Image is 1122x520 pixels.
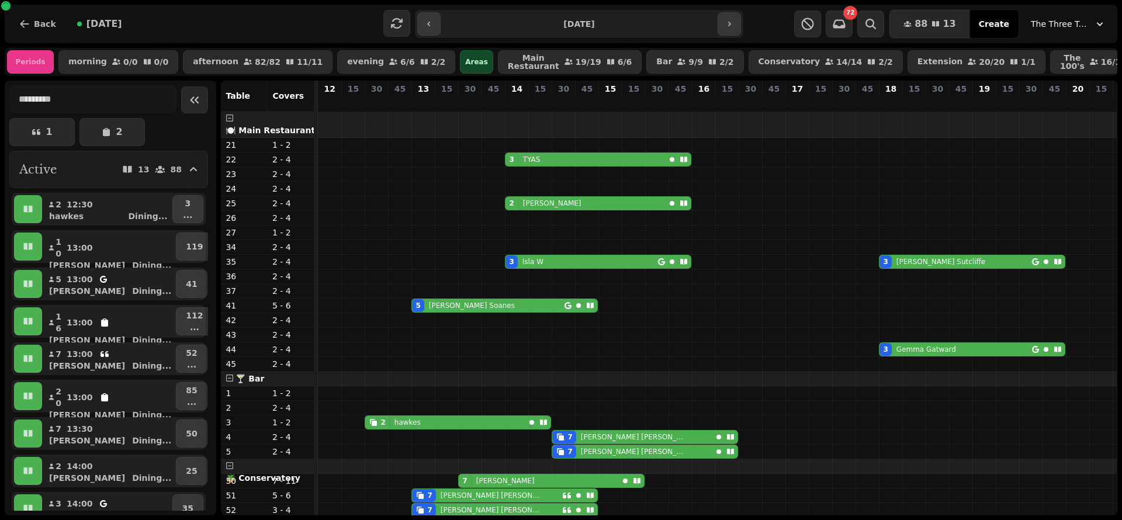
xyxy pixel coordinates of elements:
p: ... [183,209,192,221]
p: 3 [55,498,62,509]
p: 21 [226,139,263,151]
p: [PERSON_NAME] [49,334,125,346]
div: 2 [380,418,385,427]
p: 13:00 [67,348,93,360]
p: Isla W [522,257,543,266]
p: 0 [1050,97,1059,109]
span: The Three Trees [1031,18,1089,30]
button: 41 [176,270,207,298]
button: morning0/00/0 [58,50,178,74]
p: 2 [55,199,62,210]
p: 0 [1073,97,1082,109]
p: 0 [605,97,615,109]
p: [PERSON_NAME] [PERSON_NAME] [441,491,541,500]
p: 52 [226,504,263,516]
button: 8813 [889,10,970,38]
p: 19 / 19 [576,58,601,66]
p: 23 [226,168,263,180]
div: 3 [883,257,888,266]
p: 20 [55,386,62,409]
button: 2013:00[PERSON_NAME]Dining... [44,382,174,410]
p: 0 [676,97,685,109]
div: 3 [883,345,888,354]
p: 119 [186,241,203,252]
p: 0 [769,97,778,109]
p: 30 [932,83,943,95]
p: 13:00 [67,273,93,285]
p: 0 [699,97,708,109]
div: 7 [427,505,432,515]
p: 2 - 4 [272,314,310,326]
p: 35 [226,256,263,268]
p: 58 [418,97,428,120]
p: 18 [885,83,896,95]
p: [PERSON_NAME] Sutcliffe [896,257,985,266]
button: Collapse sidebar [181,86,208,113]
p: 13 [418,83,429,95]
p: 10 [55,236,62,259]
p: 15 [605,83,616,95]
h2: Active [19,161,57,178]
p: 2 - 4 [272,285,310,297]
p: Dining ... [132,334,171,346]
p: [PERSON_NAME] [49,285,125,297]
p: 1 / 1 [1021,58,1036,66]
p: 5 - 6 [272,300,310,311]
p: 0 [792,97,802,109]
p: 2 / 2 [878,58,893,66]
p: 42 [226,314,263,326]
p: 12 [324,83,335,95]
p: 36 [226,271,263,282]
p: 88 [171,165,182,174]
div: 7 [567,432,572,442]
p: hawkes [49,210,84,222]
button: 214:00[PERSON_NAME]Dining... [44,457,174,485]
p: [PERSON_NAME] [49,472,125,484]
p: 3 - 4 [272,504,310,516]
p: 0 [582,97,591,109]
span: 88 [915,19,927,29]
p: 2 [226,402,263,414]
p: 51 [226,490,263,501]
p: 45 [768,83,780,95]
button: 1613:00[PERSON_NAME]Dining... [44,307,174,335]
p: 7 [465,97,475,109]
button: 3... [172,195,203,223]
p: 0 [933,97,942,109]
p: 1 - 2 [272,139,310,151]
p: 20 [1072,83,1083,95]
button: 1013:00[PERSON_NAME]Dining... [44,233,174,261]
p: 13:00 [67,317,93,328]
p: 37 [226,285,263,297]
div: 7 [462,476,467,486]
p: 45 [226,358,263,370]
p: 43 [226,329,263,341]
p: 30 [652,83,663,95]
p: 14:00 [67,460,93,472]
p: TYAS [523,155,541,164]
span: 72 [846,10,854,16]
p: 30 [839,83,850,95]
p: [PERSON_NAME] [49,435,125,446]
span: Create [979,20,1009,28]
p: 0 [1096,97,1106,109]
p: 2 - 4 [272,329,310,341]
p: 15 [535,83,546,95]
p: [PERSON_NAME] [PERSON_NAME] [581,447,688,456]
button: 212:30hawkesDining... [44,195,170,223]
p: 0 / 0 [123,58,138,66]
p: 0 [956,97,965,109]
p: 35 [182,502,193,514]
p: Dining ... [132,360,171,372]
p: Conservatory [759,57,820,67]
div: Areas [460,50,493,74]
p: 2 - 4 [272,154,310,165]
p: 45 [955,83,967,95]
p: 5 [226,446,263,457]
p: 2 - 4 [272,344,310,355]
button: [DATE] [68,10,131,38]
p: 52 [186,347,197,359]
p: morning [68,57,107,67]
p: 15 [815,83,826,95]
p: 7 [55,348,62,360]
